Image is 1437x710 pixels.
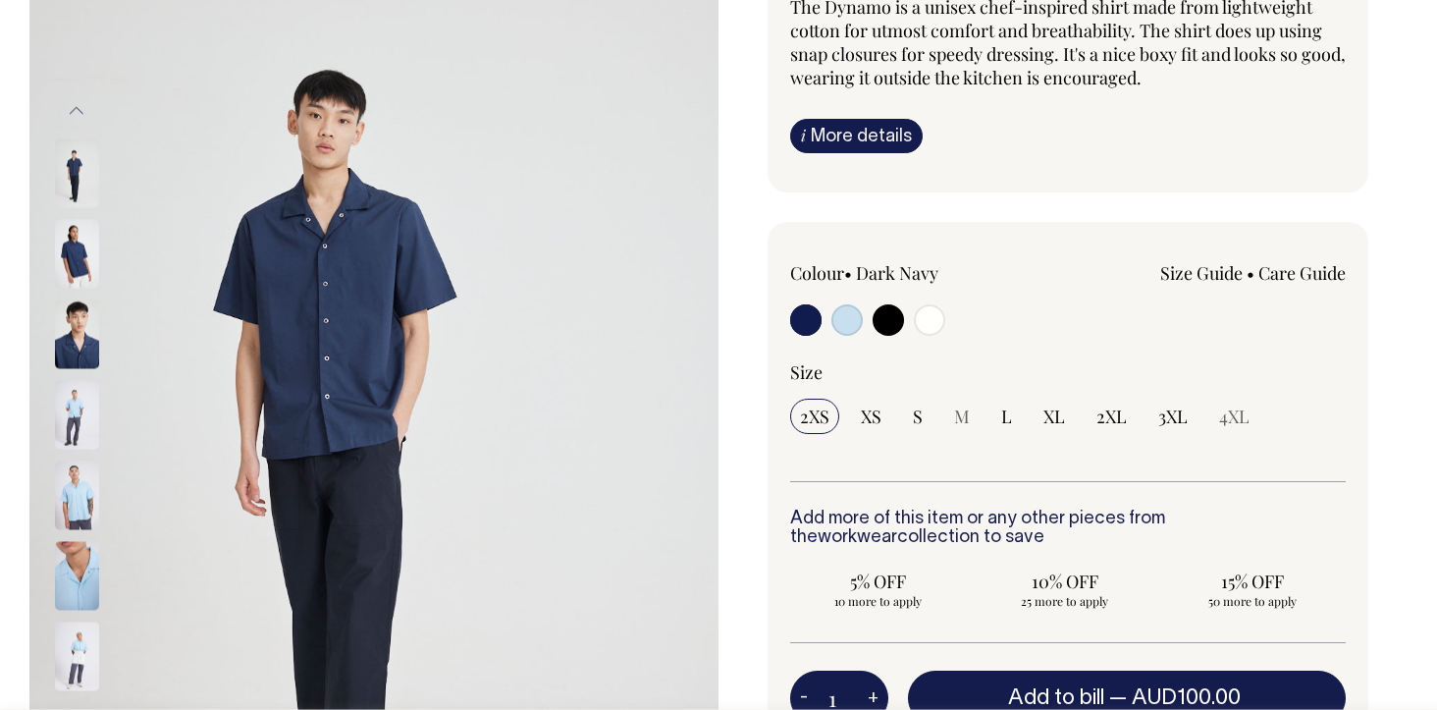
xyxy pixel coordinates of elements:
[1132,688,1241,708] span: AUD100.00
[1001,405,1012,428] span: L
[944,399,980,434] input: M
[903,399,932,434] input: S
[55,219,99,288] img: dark-navy
[991,399,1022,434] input: L
[790,399,839,434] input: 2XS
[1209,399,1259,434] input: 4XL
[1148,399,1197,434] input: 3XL
[55,541,99,610] img: true-blue
[1109,688,1246,708] span: —
[1043,405,1065,428] span: XL
[790,119,923,153] a: iMore details
[1258,261,1346,285] a: Care Guide
[1087,399,1137,434] input: 2XL
[55,461,99,529] img: true-blue
[790,261,1012,285] div: Colour
[913,405,923,428] span: S
[844,261,852,285] span: •
[1174,593,1330,609] span: 50 more to apply
[987,593,1144,609] span: 25 more to apply
[818,529,897,546] a: workwear
[1034,399,1075,434] input: XL
[55,622,99,690] img: true-blue
[1096,405,1127,428] span: 2XL
[790,360,1346,384] div: Size
[1158,405,1188,428] span: 3XL
[55,380,99,449] img: true-blue
[978,564,1153,615] input: 10% OFF 25 more to apply
[851,399,891,434] input: XS
[1247,261,1254,285] span: •
[790,564,966,615] input: 5% OFF 10 more to apply
[954,405,970,428] span: M
[800,570,956,593] span: 5% OFF
[1174,570,1330,593] span: 15% OFF
[55,138,99,207] img: dark-navy
[987,570,1144,593] span: 10% OFF
[790,510,1346,549] h6: Add more of this item or any other pieces from the collection to save
[800,405,829,428] span: 2XS
[62,89,91,134] button: Previous
[861,405,881,428] span: XS
[1008,688,1104,708] span: Add to bill
[1164,564,1340,615] input: 15% OFF 50 more to apply
[1219,405,1250,428] span: 4XL
[55,300,99,368] img: dark-navy
[856,261,938,285] label: Dark Navy
[1160,261,1243,285] a: Size Guide
[801,125,806,145] span: i
[800,593,956,609] span: 10 more to apply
